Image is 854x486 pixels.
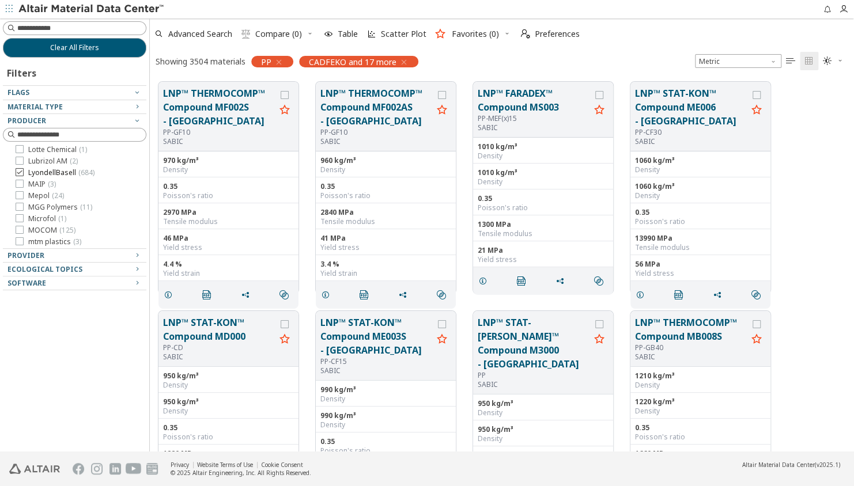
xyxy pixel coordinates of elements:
i:  [674,290,683,299]
div: grid [150,73,854,452]
span: Advanced Search [168,30,232,38]
p: SABIC [163,137,275,146]
button: Favorite [590,101,609,120]
div: Density [320,165,451,174]
button: Share [550,269,575,293]
span: ( 3 ) [73,237,81,246]
div: Filters [3,58,42,85]
span: Compare (0) [255,30,302,38]
div: Poisson's ratio [163,432,294,442]
button: Favorite [275,331,294,349]
div: Density [635,191,766,200]
div: 950 kg/m³ [478,425,609,434]
button: Details [630,283,655,306]
button: Favorite [275,101,294,120]
p: SABIC [320,137,433,146]
p: SABIC [635,137,747,146]
div: Tensile modulus [478,229,609,238]
div: 950 kg/m³ [163,371,294,381]
i:  [437,290,446,299]
div: PP-GB40 [635,343,747,352]
button: Software [3,276,146,290]
div: 0.35 [320,437,451,446]
button: Table View [781,52,800,70]
p: SABIC [478,380,590,389]
div: 950 kg/m³ [478,399,609,408]
span: Software [7,278,46,288]
div: © 2025 Altair Engineering, Inc. All Rights Reserved. [171,469,311,477]
i:  [517,276,526,286]
span: ( 3 ) [48,179,56,189]
button: LNP™ THERMOCOMP™ Compound MF002AS - [GEOGRAPHIC_DATA] [320,86,433,128]
span: Material Type [7,102,63,112]
button: Flags [3,86,146,100]
span: ( 2 ) [70,156,78,166]
button: LNP™ THERMOCOMP™ Compound MB008S [635,316,747,343]
span: ( 1 ) [79,145,87,154]
span: Provider [7,250,44,260]
button: Similar search [746,283,770,306]
div: 1220 kg/m³ [635,397,766,407]
span: Mepol [28,191,64,200]
button: Favorite [590,331,609,349]
span: LyondellBasell [28,168,95,177]
div: 2840 MPa [320,208,451,217]
span: MOCOM [28,226,75,235]
div: 0.35 [478,451,609,460]
div: Yield stress [163,243,294,252]
p: SABIC [635,352,747,362]
span: Altair Material Data Center [742,461,815,469]
div: 0.35 [478,194,609,203]
div: 13990 MPa [635,234,766,243]
div: Density [635,165,766,174]
button: LNP™ STAT-KON™ Compound MD000 [163,316,275,343]
div: Density [320,394,451,404]
button: Details [473,269,497,293]
div: 970 kg/m³ [163,156,294,165]
button: Clear All Filters [3,38,146,58]
span: Ecological Topics [7,264,82,274]
div: 21 MPa [478,246,609,255]
i:  [804,56,814,66]
button: Material Type [3,100,146,114]
div: Poisson's ratio [635,217,766,226]
span: ( 125 ) [59,225,75,235]
button: Similar search [274,283,298,306]
div: Poisson's ratio [478,203,609,212]
i:  [594,276,603,286]
img: Altair Engineering [9,464,60,474]
div: 1210 kg/m³ [635,371,766,381]
div: (v2025.1) [742,461,840,469]
div: Yield strain [320,269,451,278]
div: Yield stress [320,243,451,252]
span: Producer [7,116,46,126]
span: Table [338,30,358,38]
div: PP-CF30 [635,128,747,137]
button: LNP™ THERMOCOMP™ Compound MF002S - [GEOGRAPHIC_DATA] [163,86,275,128]
div: 990 kg/m³ [320,411,451,420]
button: LNP™ FARADEX™ Compound MS003 [478,86,590,114]
div: Tensile modulus [320,217,451,226]
button: Ecological Topics [3,263,146,276]
button: LNP™ STAT-[PERSON_NAME]™ Compound M3000 - [GEOGRAPHIC_DATA] [478,316,590,371]
div: 41 MPa [320,234,451,243]
button: Share [393,283,417,306]
div: 1220 MPa [163,449,294,458]
div: PP-CF15 [320,357,433,366]
div: Density [478,177,609,187]
div: Density [320,420,451,430]
span: Favorites (0) [452,30,499,38]
i:  [241,29,251,39]
div: PP-GF10 [320,128,433,137]
span: Clear All Filters [50,43,99,52]
div: 2970 MPa [163,208,294,217]
span: Scatter Plot [381,30,426,38]
div: Density [478,408,609,417]
button: Favorite [747,331,766,349]
button: Similar search [432,283,456,306]
span: ( 684 ) [78,168,95,177]
span: Metric [695,54,781,68]
div: Density [478,151,609,161]
div: 1060 kg/m³ [635,182,766,191]
div: Density [635,381,766,390]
